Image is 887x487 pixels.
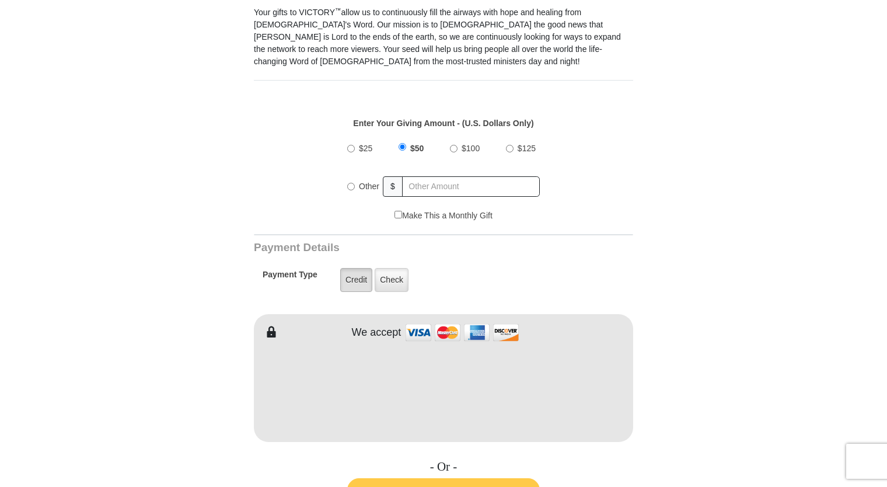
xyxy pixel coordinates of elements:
[353,119,533,128] strong: Enter Your Giving Amount - (U.S. Dollars Only)
[263,270,317,286] h5: Payment Type
[402,176,540,197] input: Other Amount
[340,268,372,292] label: Credit
[383,176,403,197] span: $
[359,144,372,153] span: $25
[254,6,633,68] p: Your gifts to VICTORY allow us to continuously fill the airways with hope and healing from [DEMOG...
[359,182,379,191] span: Other
[410,144,424,153] span: $50
[394,210,493,222] label: Make This a Monthly Gift
[335,6,341,13] sup: ™
[462,144,480,153] span: $100
[375,268,408,292] label: Check
[254,241,551,255] h3: Payment Details
[254,460,633,474] h4: - Or -
[352,326,401,339] h4: We accept
[404,320,521,345] img: credit cards accepted
[394,211,402,218] input: Make This a Monthly Gift
[518,144,536,153] span: $125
